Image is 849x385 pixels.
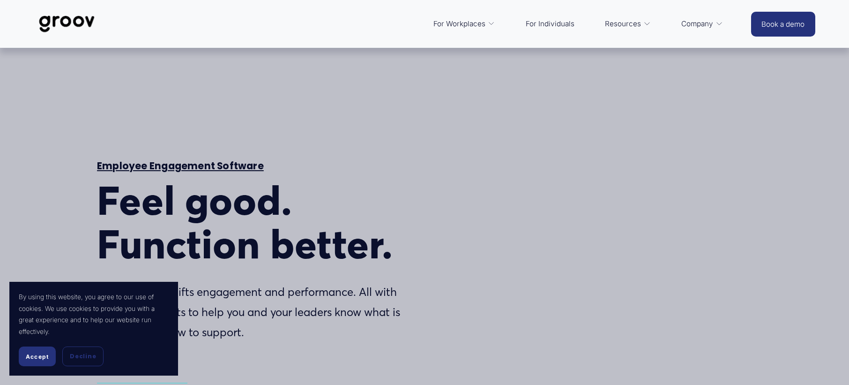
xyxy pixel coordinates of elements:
[246,116,346,124] span: Number of employees at company
[677,13,728,35] a: folder dropdown
[9,282,178,376] section: Cookie banner
[605,17,641,30] span: Resources
[681,17,713,30] span: Company
[97,179,422,266] h1: Feel good. Function better.
[97,159,264,173] strong: Employee Engagement Software
[19,347,56,366] button: Accept
[70,352,96,361] span: Decline
[246,39,276,47] span: Last name
[97,282,422,343] p: Wellbeing that lifts engagement and performance. All with real-time insights to help you and your...
[19,291,169,337] p: By using this website, you agree to our use of cookies. We use cookies to provide you with a grea...
[751,12,815,37] a: Book a demo
[433,17,485,30] span: For Workplaces
[34,8,100,39] img: Groov | Workplace Science Platform | Unlock Performance | Drive Results
[26,353,49,360] span: Accept
[600,13,655,35] a: folder dropdown
[429,13,500,35] a: folder dropdown
[62,347,104,366] button: Decline
[521,13,579,35] a: For Individuals
[246,155,289,162] span: Phone number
